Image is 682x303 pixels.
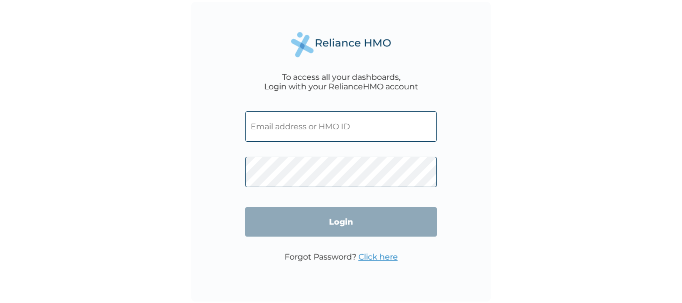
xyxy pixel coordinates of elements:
[358,252,398,262] a: Click here
[245,111,437,142] input: Email address or HMO ID
[264,72,418,91] div: To access all your dashboards, Login with your RelianceHMO account
[285,252,398,262] p: Forgot Password?
[291,32,391,57] img: Reliance Health's Logo
[245,207,437,237] input: Login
